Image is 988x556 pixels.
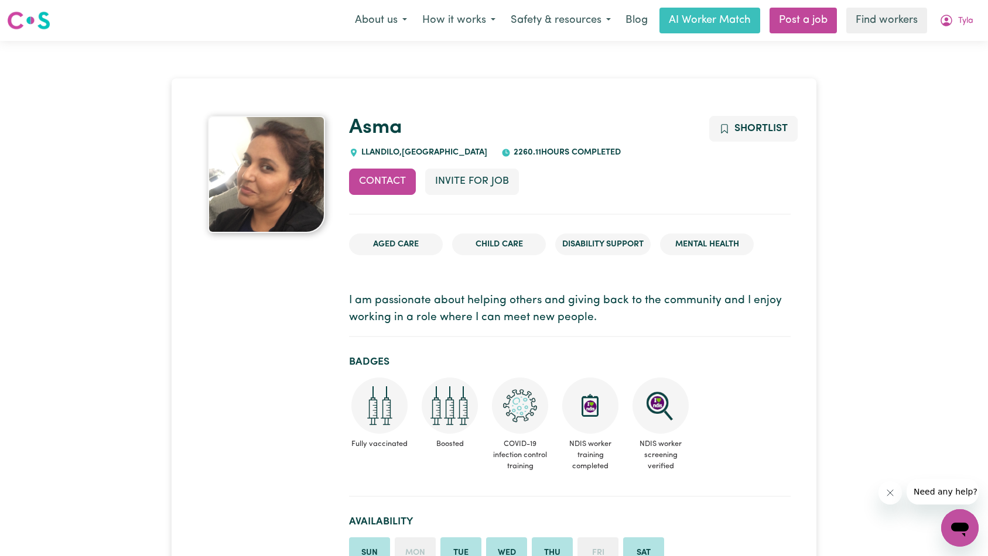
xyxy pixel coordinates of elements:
[358,148,487,157] span: LLANDILO , [GEOGRAPHIC_DATA]
[941,509,979,547] iframe: Button to launch messaging window
[907,479,979,504] iframe: Message from company
[349,293,790,327] p: I am passionate about helping others and giving back to the community and I enjoy working in a ro...
[618,8,655,33] a: Blog
[660,234,754,256] li: Mental Health
[7,7,50,34] a: Careseekers logo
[351,377,408,434] img: Care and support worker has received 2 doses of COVID-19 vaccine
[492,377,548,434] img: CS Academy: COVID-19 Infection Control Training course completed
[208,116,325,233] img: Asma
[555,234,651,256] li: Disability Support
[349,118,402,138] a: Asma
[846,8,927,33] a: Find workers
[659,8,760,33] a: AI Worker Match
[349,234,443,256] li: Aged Care
[770,8,837,33] a: Post a job
[415,8,503,33] button: How it works
[511,148,621,157] span: 2260.11 hours completed
[958,15,973,28] span: Tyla
[490,434,551,477] span: COVID-19 infection control training
[422,377,478,434] img: Care and support worker has received booster dose of COVID-19 vaccination
[878,481,902,504] iframe: Close message
[560,434,621,477] span: NDIS worker training completed
[452,234,546,256] li: Child care
[503,8,618,33] button: Safety & resources
[349,516,790,528] h2: Availability
[734,123,788,133] span: Shortlist
[349,434,410,454] span: Fully vaccinated
[419,434,480,454] span: Boosted
[709,116,798,142] button: Add to shortlist
[630,434,691,477] span: NDIS worker screening verified
[633,377,689,434] img: NDIS Worker Screening Verified
[932,8,981,33] button: My Account
[562,377,618,434] img: CS Academy: Introduction to NDIS Worker Training course completed
[347,8,415,33] button: About us
[425,169,519,194] button: Invite for Job
[349,169,416,194] button: Contact
[349,356,790,368] h2: Badges
[197,116,335,233] a: Asma's profile picture'
[7,10,50,31] img: Careseekers logo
